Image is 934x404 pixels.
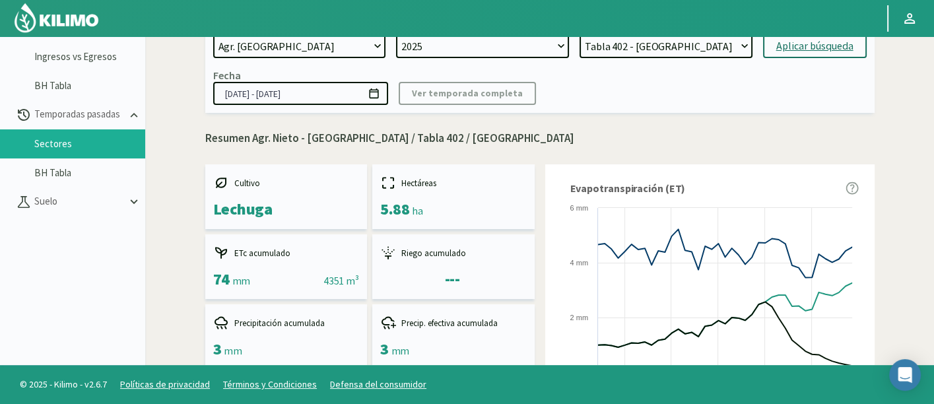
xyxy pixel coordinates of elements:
[412,204,422,217] span: ha
[213,245,360,261] div: ETc acumulado
[13,378,114,391] span: © 2025 - Kilimo - v2.6.7
[224,344,242,357] span: mm
[205,130,875,147] p: Resumen Agr. Nieto - [GEOGRAPHIC_DATA] / Tabla 402 / [GEOGRAPHIC_DATA]
[380,199,409,219] span: 5.88
[13,2,100,34] img: Kilimo
[232,274,250,287] span: mm
[213,339,222,359] span: 3
[372,164,535,229] kil-mini-card: report-summary-cards.HECTARES
[213,82,388,105] input: dd/mm/yyyy - dd/mm/yyyy
[570,180,686,196] span: Evapotranspiración (ET)
[889,359,921,391] div: Open Intercom Messenger
[32,107,127,122] p: Temporadas pasadas
[120,378,210,390] a: Políticas de privacidad
[570,314,588,321] text: 2 mm
[34,51,145,63] a: Ingresos vs Egresos
[213,175,360,191] div: Cultivo
[323,273,359,288] div: 4351 m³
[570,259,588,267] text: 4 mm
[205,234,368,299] kil-mini-card: report-summary-cards.ACCUMULATED_ETC
[763,34,867,58] button: Aplicar búsqueda
[34,80,145,92] a: BH Tabla
[34,167,145,179] a: BH Tabla
[380,245,527,261] div: Riego acumulado
[372,234,535,299] kil-mini-card: report-summary-cards.ACCUMULATED_IRRIGATION
[372,304,535,369] kil-mini-card: report-summary-cards.ACCUMULATED_EFFECTIVE_PRECIPITATION
[380,315,527,331] div: Precip. efectiva acumulada
[205,304,368,369] kil-mini-card: report-summary-cards.ACCUMULATED_PRECIPITATION
[32,194,127,209] p: Suelo
[444,269,459,289] span: ---
[776,38,853,54] div: Aplicar búsqueda
[205,164,368,229] kil-mini-card: report-summary-cards.CROP
[34,138,145,150] a: Sectores
[391,344,409,357] span: mm
[380,175,527,191] div: Hectáreas
[330,378,426,390] a: Defensa del consumidor
[570,204,588,212] text: 6 mm
[213,315,360,331] div: Precipitación acumulada
[380,339,389,359] span: 3
[213,199,273,219] span: Lechuga
[213,269,230,289] span: 74
[223,378,317,390] a: Términos y Condiciones
[213,69,241,82] div: Fecha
